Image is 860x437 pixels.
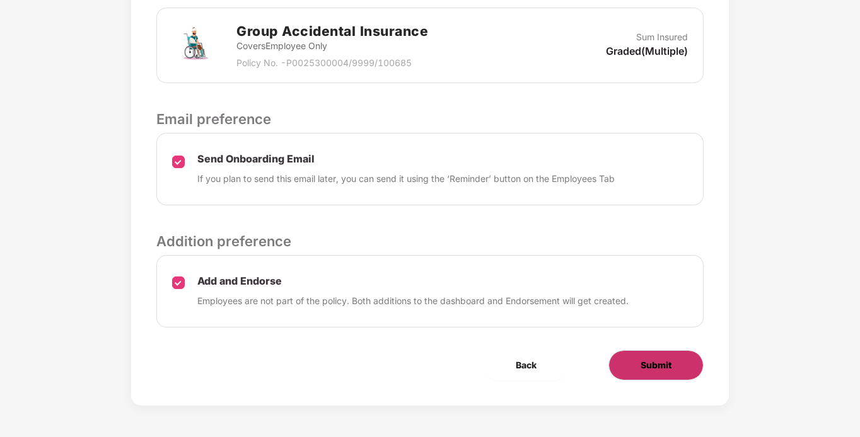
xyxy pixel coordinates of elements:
[197,152,615,166] p: Send Onboarding Email
[236,39,428,53] p: Covers Employee Only
[236,56,428,70] p: Policy No. - P0025300004/9999/100685
[516,358,537,372] span: Back
[197,172,615,186] p: If you plan to send this email later, you can send it using the ‘Reminder’ button on the Employee...
[636,30,688,44] p: Sum Insured
[197,294,629,308] p: Employees are not part of the policy. Both additions to the dashboard and Endorsement will get cr...
[236,21,428,42] h2: Group Accidental Insurance
[172,23,218,68] img: svg+xml;base64,PHN2ZyB4bWxucz0iaHR0cDovL3d3dy53My5vcmcvMjAwMC9zdmciIHdpZHRoPSI3MiIgaGVpZ2h0PSI3Mi...
[484,350,568,380] button: Back
[606,44,688,58] p: Graded(Multiple)
[197,275,629,288] p: Add and Endorse
[641,358,671,372] span: Submit
[156,230,703,252] p: Addition preference
[156,108,703,130] p: Email preference
[608,350,704,380] button: Submit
